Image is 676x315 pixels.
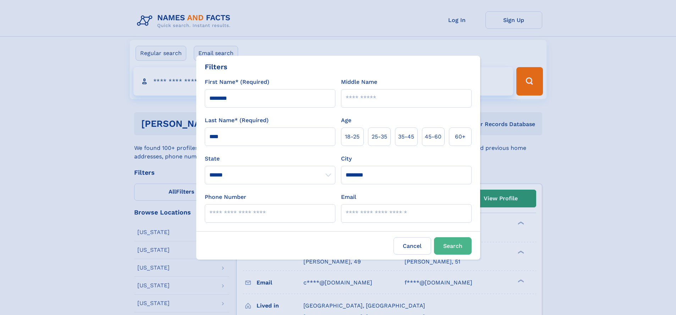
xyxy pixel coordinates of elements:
[205,193,246,201] label: Phone Number
[394,237,431,255] label: Cancel
[425,132,441,141] span: 45‑60
[205,78,269,86] label: First Name* (Required)
[434,237,472,255] button: Search
[372,132,387,141] span: 25‑35
[205,154,335,163] label: State
[341,78,377,86] label: Middle Name
[341,116,351,125] label: Age
[205,61,227,72] div: Filters
[345,132,359,141] span: 18‑25
[205,116,269,125] label: Last Name* (Required)
[455,132,466,141] span: 60+
[341,154,352,163] label: City
[398,132,414,141] span: 35‑45
[341,193,356,201] label: Email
